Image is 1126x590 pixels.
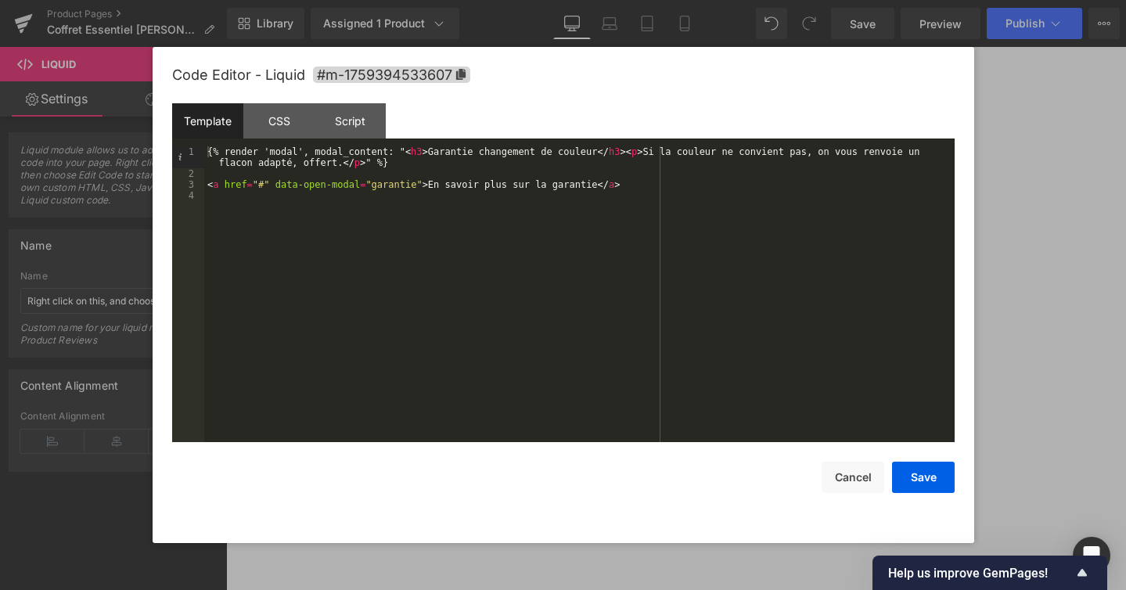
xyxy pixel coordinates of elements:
span: Click to copy [313,67,470,83]
button: Cancel [822,462,884,493]
div: 4 [172,190,204,201]
div: 3 [172,179,204,190]
span: Help us improve GemPages! [888,566,1073,581]
span: Code Editor - Liquid [172,67,305,83]
div: 1 [172,146,204,168]
div: 2 [172,168,204,179]
button: Show survey - Help us improve GemPages! [888,563,1092,582]
div: Script [315,103,386,139]
div: CSS [243,103,315,139]
div: Open Intercom Messenger [1073,537,1110,574]
div: Template [172,103,243,139]
button: Save [892,462,955,493]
